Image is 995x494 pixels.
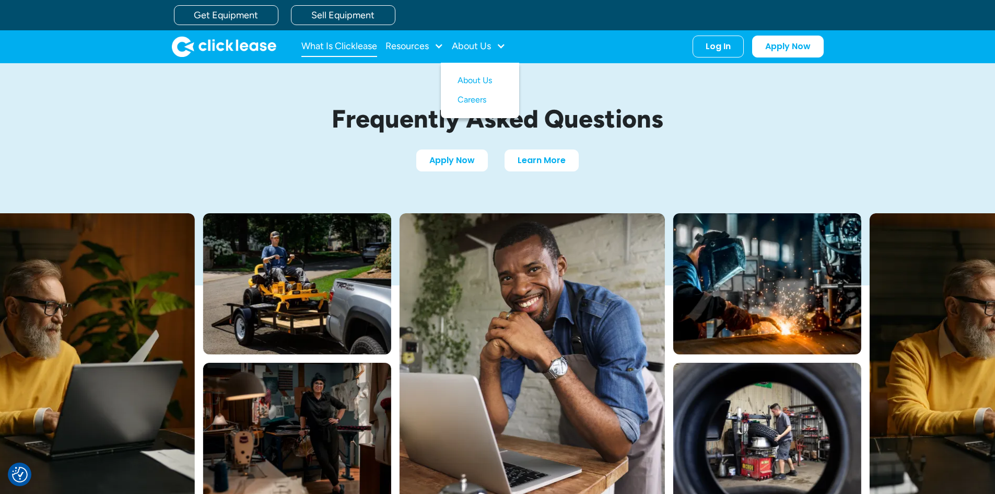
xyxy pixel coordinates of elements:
[291,5,395,25] a: Sell Equipment
[458,90,502,110] a: Careers
[673,213,861,354] img: A welder in a large mask working on a large pipe
[706,41,731,52] div: Log In
[12,467,28,482] img: Revisit consent button
[752,36,824,58] a: Apply Now
[416,150,488,171] a: Apply Now
[458,71,502,90] a: About Us
[385,36,443,57] div: Resources
[172,36,276,57] a: home
[452,36,506,57] div: About Us
[252,105,743,133] h1: Frequently Asked Questions
[505,150,579,171] a: Learn More
[174,5,278,25] a: Get Equipment
[441,63,519,118] nav: About Us
[301,36,377,57] a: What Is Clicklease
[203,213,391,354] img: Man with hat and blue shirt driving a yellow lawn mower onto a trailer
[172,36,276,57] img: Clicklease logo
[12,467,28,482] button: Consent Preferences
